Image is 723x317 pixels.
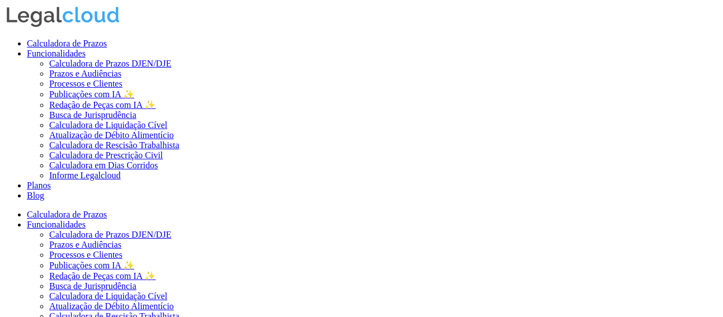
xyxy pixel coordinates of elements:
[49,291,167,301] a: Calculadora de Liquidação Cível
[49,89,134,99] a: Publicações com IA ✨
[49,79,123,88] a: Processos e Clientes
[49,230,171,239] a: Calculadora de Prazos DJEN/DJE
[49,69,121,78] a: Prazos e Audiências
[4,22,121,31] a: Logo da Legalcloud
[49,150,163,160] a: Calculadora de Prescrição Civil
[49,301,174,311] a: Atualização de Débito Alimentício
[49,120,167,130] a: Calculadora de Liquidação Cível
[27,39,107,48] a: Calculadora de Prazos
[27,191,44,200] a: Blog
[27,49,86,58] a: Funcionalidades
[49,261,134,270] a: Publicações com IA ✨
[49,100,156,110] a: Redação de Peças com IA ✨
[49,250,123,259] a: Processos e Clientes
[49,140,179,150] a: Calculadora de Rescisão Trabalhista
[49,271,156,281] a: Redação de Peças com IA ✨
[49,240,121,249] a: Prazos e Audiências
[49,171,121,180] a: Informe Legalcloud
[27,210,107,219] a: Calculadora de Prazos
[4,4,121,30] img: Legalcloud Logo
[49,130,174,140] a: Atualização de Débito Alimentício
[49,160,158,170] a: Calculadora em Dias Corridos
[49,59,171,68] a: Calculadora de Prazos DJEN/DJE
[49,110,137,120] a: Busca de Jurisprudência
[49,281,137,291] a: Busca de Jurisprudência
[27,220,86,229] a: Funcionalidades
[27,181,51,190] a: Planos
